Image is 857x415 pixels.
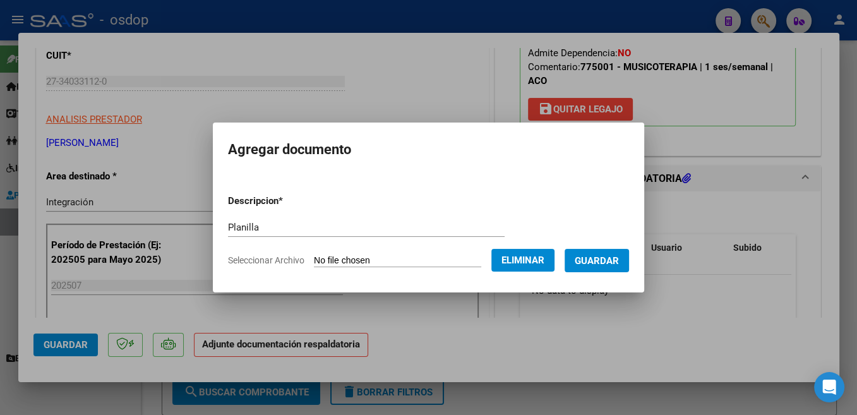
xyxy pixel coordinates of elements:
[228,138,629,162] h2: Agregar documento
[228,255,304,265] span: Seleccionar Archivo
[228,194,349,208] p: Descripcion
[565,249,629,272] button: Guardar
[501,255,544,266] span: Eliminar
[491,249,554,272] button: Eliminar
[814,372,844,402] div: Open Intercom Messenger
[575,255,619,267] span: Guardar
